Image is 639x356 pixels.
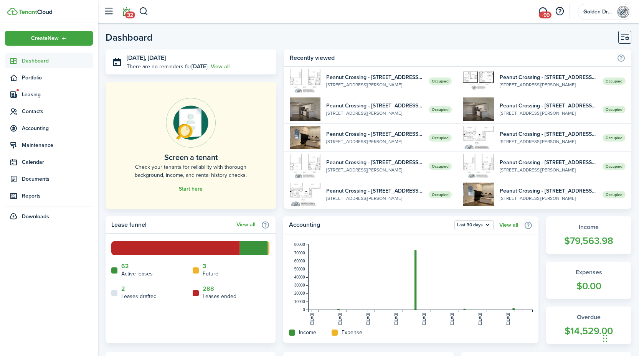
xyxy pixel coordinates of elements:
div: Drag [603,327,608,350]
button: Search [139,5,149,18]
img: 109 [463,97,494,121]
a: 288 [203,285,214,292]
header-page-title: Dashboard [106,33,153,42]
home-placeholder-title: Screen a tenant [164,152,218,163]
img: TenantCloud [7,8,18,15]
widget-list-item-title: Peanut Crossing - [STREET_ADDRESS][PERSON_NAME] [500,187,597,195]
span: Occupied [603,77,626,85]
a: Overdue$14,529.00 [546,307,631,344]
tspan: 80000 [294,242,305,247]
img: 307 [463,126,494,149]
home-placeholder-description: Check your tenants for reliability with thorough background, income, and rental history checks. [123,163,259,179]
span: Occupied [429,163,452,170]
home-widget-title: Expense [342,328,362,336]
widget-list-item-description: [STREET_ADDRESS][PERSON_NAME] [500,81,597,88]
a: Dashboard [5,53,93,68]
a: 62 [121,263,129,270]
widget-stats-title: Overdue [554,313,624,322]
a: View all [499,222,518,228]
a: View all [236,222,255,228]
a: View all [211,63,230,71]
span: Calendar [22,158,93,166]
button: Open menu [5,31,93,46]
tspan: [DATE] [450,313,454,325]
widget-stats-title: Income [554,222,624,232]
a: 3 [203,263,206,270]
widget-stats-count: $0.00 [554,279,624,293]
widget-list-item-description: [STREET_ADDRESS][PERSON_NAME] [326,138,423,145]
home-widget-title: Future [203,270,218,278]
widget-list-item-title: Peanut Crossing - [STREET_ADDRESS][PERSON_NAME] [500,73,597,81]
a: Start here [179,186,203,192]
span: Occupied [603,191,626,198]
widget-list-item-title: Peanut Crossing - [STREET_ADDRESS][PERSON_NAME] [326,102,423,110]
tspan: 20000 [294,291,305,295]
span: Portfolio [22,74,93,82]
widget-list-item-title: Peanut Crossing - [STREET_ADDRESS][PERSON_NAME] [500,102,597,110]
widget-list-item-description: [STREET_ADDRESS][PERSON_NAME] [500,138,597,145]
tspan: 50000 [294,267,305,271]
span: Create New [31,36,59,41]
img: 113 [463,69,494,92]
widget-list-item-description: [STREET_ADDRESS][PERSON_NAME] [326,195,423,202]
widget-list-item-description: [STREET_ADDRESS][PERSON_NAME] [500,110,597,117]
span: Documents [22,175,93,183]
span: Downloads [22,213,49,221]
img: Online payments [166,98,216,148]
span: Occupied [429,106,452,113]
button: Open resource center [553,5,566,18]
a: Messaging [535,2,550,21]
img: 111 [290,126,320,149]
home-widget-title: Recently viewed [290,53,613,63]
tspan: [DATE] [506,313,510,325]
span: Occupied [603,106,626,113]
widget-list-item-description: [STREET_ADDRESS][PERSON_NAME] [326,166,423,173]
a: Expenses$0.00 [546,262,631,299]
span: Maintenance [22,141,93,149]
widget-list-item-description: [STREET_ADDRESS][PERSON_NAME] [326,81,423,88]
span: Leasing [22,91,93,99]
b: [DATE] [192,63,208,71]
span: Accounting [22,124,93,132]
widget-list-item-title: Peanut Crossing - [STREET_ADDRESS][PERSON_NAME] [500,130,597,138]
tspan: 30000 [294,283,305,287]
button: Customise [618,31,631,44]
button: Open sidebar [101,4,116,19]
span: Occupied [429,134,452,142]
img: 122 [463,154,494,178]
h3: [DATE], [DATE] [127,53,271,63]
img: 307 [290,183,320,206]
widget-stats-title: Expenses [554,268,624,277]
widget-list-item-title: Peanut Crossing - [STREET_ADDRESS][PERSON_NAME] [326,130,423,138]
tspan: [DATE] [394,313,398,325]
iframe: Chat Widget [601,319,639,356]
widget-list-item-description: [STREET_ADDRESS][PERSON_NAME] [500,166,597,173]
tspan: 60000 [294,259,305,263]
home-widget-title: Leases ended [203,292,236,300]
widget-list-item-description: [STREET_ADDRESS][PERSON_NAME] [326,110,423,117]
tspan: 10000 [294,300,305,304]
home-widget-title: Accounting [289,220,451,230]
span: Occupied [603,134,626,142]
widget-list-item-title: Peanut Crossing - [STREET_ADDRESS][PERSON_NAME] [500,158,597,166]
widget-stats-count: $79,563.98 [554,234,624,248]
span: Contacts [22,107,93,115]
home-widget-title: Active leases [121,270,153,278]
span: Golden Dreams LLC [583,9,614,15]
span: 32 [125,12,135,18]
a: 2 [121,285,125,292]
widget-list-item-title: Peanut Crossing - [STREET_ADDRESS][PERSON_NAME] [326,73,423,81]
a: Income$79,563.98 [546,216,631,254]
home-widget-title: Leases drafted [121,292,157,300]
a: Reports [5,188,93,203]
img: 111 [463,183,494,206]
home-widget-title: Income [299,328,316,336]
tspan: 0 [303,308,305,312]
tspan: [DATE] [338,313,342,325]
img: 122 [290,69,320,92]
span: Dashboard [22,57,93,65]
widget-list-item-title: Peanut Crossing - [STREET_ADDRESS][PERSON_NAME] [326,158,423,166]
home-widget-title: Lease funnel [111,220,233,229]
widget-stats-count: $14,529.00 [554,324,624,338]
